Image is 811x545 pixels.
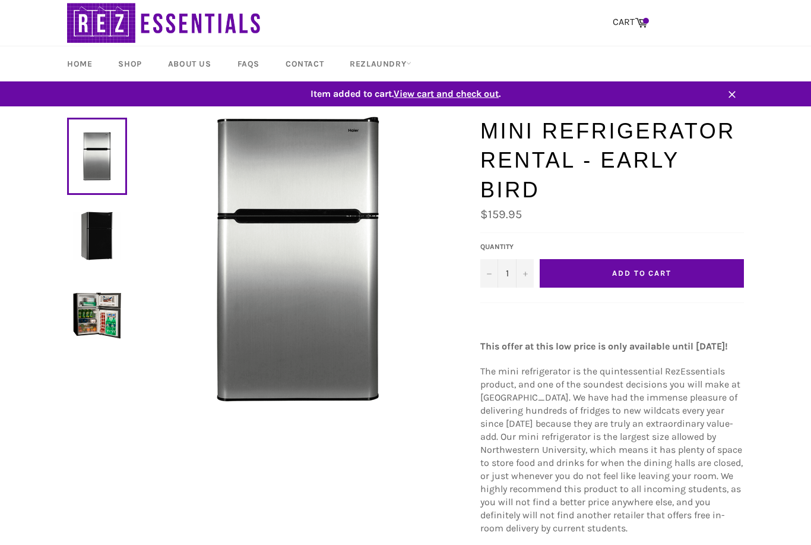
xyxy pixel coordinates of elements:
a: About Us [156,46,223,81]
img: Mini Refrigerator Rental - Early Bird [156,116,441,402]
a: Home [55,46,104,81]
img: Mini Refrigerator Rental - Early Bird [73,212,121,260]
span: The mini refrigerator is the quintessential RezEssentials product, and one of the soundest decisi... [480,366,743,534]
a: CART [607,10,654,35]
h1: Mini Refrigerator Rental - Early Bird [480,116,744,205]
span: Add to Cart [612,269,671,278]
strong: This offer at this low price is only available until [DATE]! [480,341,728,352]
a: Contact [274,46,335,81]
a: RezLaundry [338,46,423,81]
img: Mini Refrigerator Rental - Early Bird [73,291,121,339]
span: View cart and check out [394,88,499,99]
a: Item added to cart.View cart and check out. [55,81,756,106]
button: Increase quantity [516,259,534,288]
span: Item added to cart. . [55,87,756,100]
button: Add to Cart [540,259,744,288]
label: Quantity [480,242,534,252]
button: Decrease quantity [480,259,498,288]
a: Shop [106,46,153,81]
span: $159.95 [480,207,522,221]
a: FAQs [226,46,271,81]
